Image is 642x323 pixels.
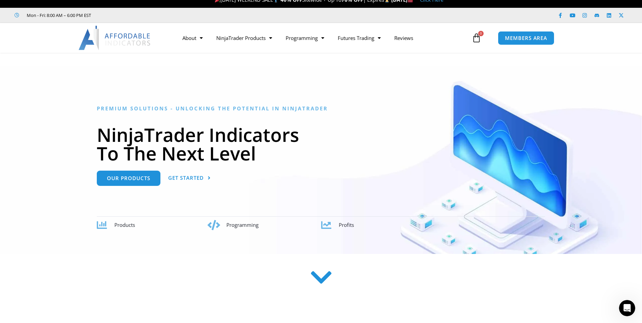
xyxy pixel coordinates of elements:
[505,36,547,41] span: MEMBERS AREA
[114,221,135,228] span: Products
[97,105,545,112] h6: Premium Solutions - Unlocking the Potential in NinjaTrader
[97,125,545,163] h1: NinjaTrader Indicators To The Next Level
[462,28,491,48] a: 0
[176,30,470,46] nav: Menu
[209,30,279,46] a: NinjaTrader Products
[176,30,209,46] a: About
[101,12,202,19] iframe: Customer reviews powered by Trustpilot
[279,30,331,46] a: Programming
[619,300,635,316] iframe: Intercom live chat
[25,11,91,19] span: Mon - Fri: 8:00 AM – 6:00 PM EST
[388,30,420,46] a: Reviews
[79,26,151,50] img: LogoAI | Affordable Indicators – NinjaTrader
[498,31,554,45] a: MEMBERS AREA
[168,175,204,180] span: Get Started
[168,171,211,186] a: Get Started
[107,176,150,181] span: Our Products
[97,171,160,186] a: Our Products
[478,31,484,36] span: 0
[331,30,388,46] a: Futures Trading
[226,221,259,228] span: Programming
[339,221,354,228] span: Profits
